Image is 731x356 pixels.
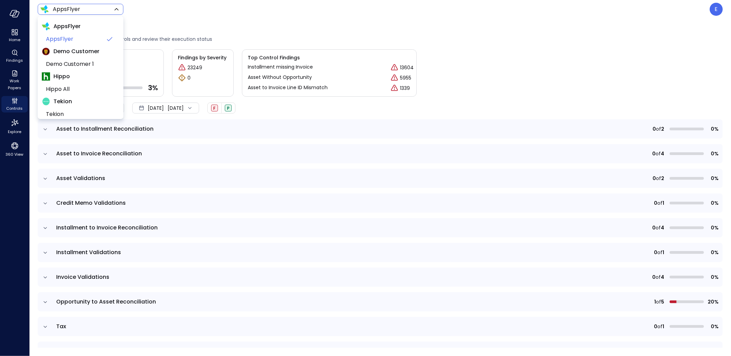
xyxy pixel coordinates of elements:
[53,47,99,56] span: Demo Customer
[53,22,81,31] span: AppsFlyer
[53,72,70,81] span: Hippo
[42,33,119,45] li: AppsFlyer
[46,35,103,43] span: AppsFlyer
[53,97,72,106] span: Tekion
[42,97,50,106] img: Tekion
[42,58,119,70] li: Demo Customer 1
[46,85,114,93] span: Hippo All
[42,83,119,95] li: Hippo All
[46,60,114,68] span: Demo Customer 1
[42,108,119,120] li: Tekion
[46,110,114,118] span: Tekion
[42,47,50,56] img: Demo Customer
[42,72,50,81] img: Hippo
[42,22,50,31] img: AppsFlyer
